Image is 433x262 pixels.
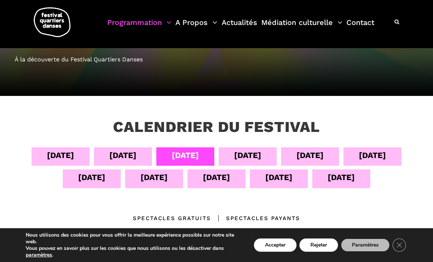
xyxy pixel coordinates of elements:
div: [DATE] [234,149,261,162]
button: Rejeter [299,238,338,252]
img: logo-fqd-med [34,7,70,37]
button: Close GDPR Cookie Banner [393,238,406,252]
a: Programmation [107,16,171,38]
div: [DATE] [78,171,105,184]
div: [DATE] [172,149,199,162]
div: [DATE] [359,149,386,162]
div: [DATE] [203,171,230,184]
button: Paramètres [341,238,390,252]
p: Nous utilisons des cookies pour vous offrir la meilleure expérience possible sur notre site web. [26,232,240,245]
p: Vous pouvez en savoir plus sur les cookies que nous utilisons ou les désactiver dans . [26,245,240,258]
button: Accepter [254,238,296,252]
a: Contact [346,16,374,38]
div: [DATE] [265,171,292,184]
div: Spectacles Payants [211,214,300,223]
div: [DATE] [296,149,324,162]
div: À la découverte du Festival Quartiers Danses [15,55,418,64]
div: Spectacles gratuits [133,214,211,223]
a: Actualités [222,16,257,38]
button: paramètres [26,252,52,258]
a: Médiation culturelle [261,16,342,38]
a: A Propos [175,16,217,38]
div: [DATE] [47,149,74,162]
div: [DATE] [109,149,137,162]
div: [DATE] [328,171,355,184]
div: [DATE] [141,171,168,184]
h3: Calendrier du festival [113,118,320,136]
